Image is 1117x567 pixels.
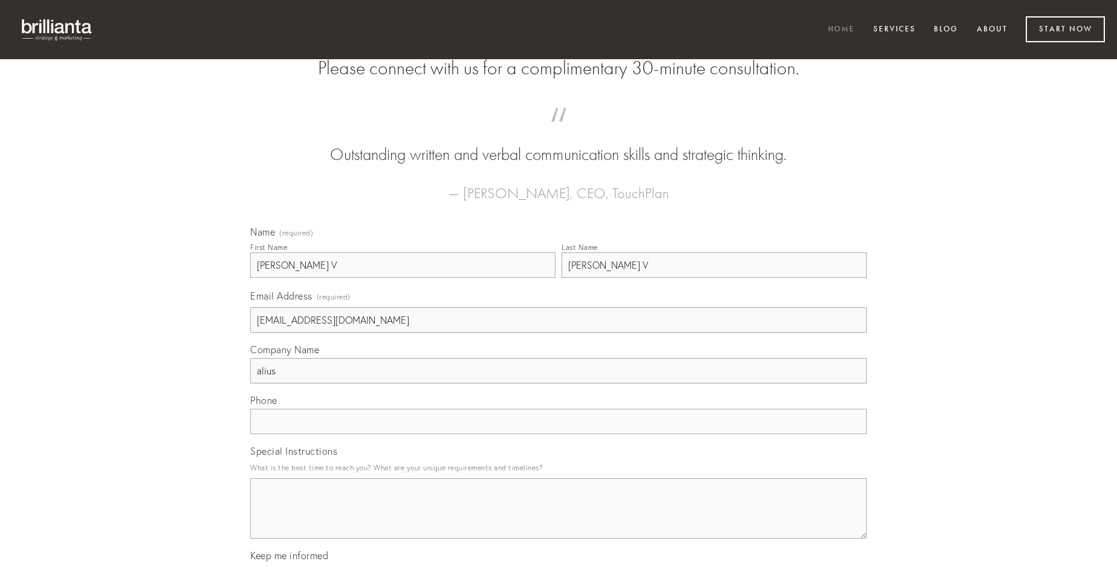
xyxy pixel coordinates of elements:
[250,549,328,562] span: Keep me informed
[926,20,966,40] a: Blog
[250,344,319,356] span: Company Name
[250,57,867,80] h2: Please connect with us for a complimentary 30-minute consultation.
[270,120,847,143] span: “
[317,289,351,305] span: (required)
[250,394,277,406] span: Phone
[820,20,863,40] a: Home
[250,445,337,457] span: Special Instructions
[250,226,275,238] span: Name
[12,12,103,47] img: brillianta - research, strategy, marketing
[270,120,847,167] blockquote: Outstanding written and verbal communication skills and strategic thinking.
[969,20,1015,40] a: About
[270,167,847,205] figcaption: — [PERSON_NAME], CEO, TouchPlan
[250,243,287,252] div: First Name
[250,290,312,302] span: Email Address
[1026,16,1105,42] a: Start Now
[250,460,867,476] p: What is the best time to reach you? What are your unique requirements and timelines?
[562,243,598,252] div: Last Name
[866,20,924,40] a: Services
[279,229,313,237] span: (required)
